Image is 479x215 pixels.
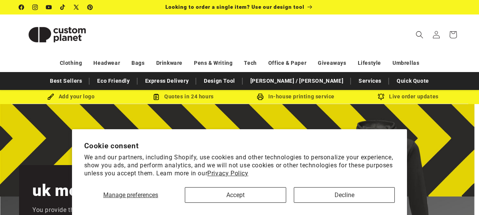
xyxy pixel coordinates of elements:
[19,18,95,52] img: Custom Planet
[355,74,385,88] a: Services
[46,74,86,88] a: Best Sellers
[358,56,381,70] a: Lifestyle
[207,170,248,177] a: Privacy Policy
[156,56,183,70] a: Drinkware
[60,56,82,70] a: Clothing
[165,4,304,10] span: Looking to order a single item? Use our design tool
[318,56,346,70] a: Giveaways
[194,56,232,70] a: Pens & Writing
[103,191,158,199] span: Manage preferences
[93,56,120,70] a: Headwear
[294,187,395,203] button: Decline
[16,14,98,55] a: Custom Planet
[32,180,170,201] h2: uk merch printing.
[257,93,264,100] img: In-house printing
[15,92,127,101] div: Add your logo
[141,74,193,88] a: Express Delivery
[392,56,419,70] a: Umbrellas
[240,92,352,101] div: In-house printing service
[247,74,347,88] a: [PERSON_NAME] / [PERSON_NAME]
[352,92,465,101] div: Live order updates
[84,154,395,177] p: We and our partners, including Shopify, use cookies and other technologies to personalize your ex...
[185,187,286,203] button: Accept
[93,74,133,88] a: Eco Friendly
[200,74,239,88] a: Design Tool
[131,56,144,70] a: Bags
[47,93,54,100] img: Brush Icon
[411,26,428,43] summary: Search
[153,93,160,100] img: Order Updates Icon
[84,187,178,203] button: Manage preferences
[244,56,256,70] a: Tech
[84,141,395,150] h2: Cookie consent
[268,56,306,70] a: Office & Paper
[378,93,384,100] img: Order updates
[393,74,433,88] a: Quick Quote
[127,92,240,101] div: Quotes in 24 hours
